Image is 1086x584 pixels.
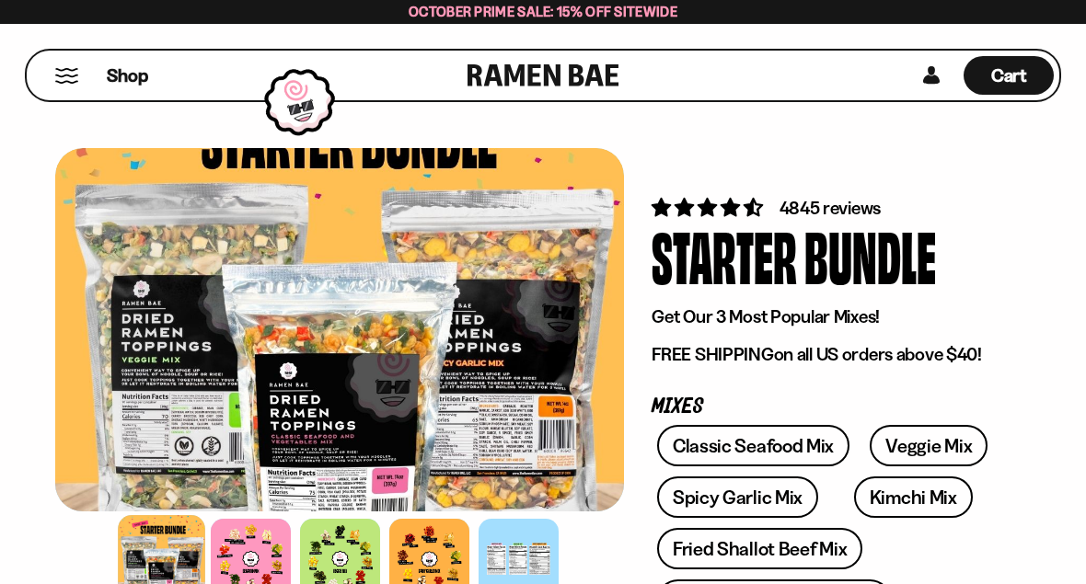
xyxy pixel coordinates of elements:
div: Cart [964,51,1054,100]
span: Cart [991,64,1027,86]
a: Shop [107,56,148,95]
p: on all US orders above $40! [652,343,1003,366]
p: Mixes [652,398,1003,416]
a: Spicy Garlic Mix [657,476,818,518]
a: Classic Seafood Mix [657,425,849,466]
span: October Prime Sale: 15% off Sitewide [409,3,677,20]
p: Get Our 3 Most Popular Mixes! [652,305,1003,328]
a: Veggie Mix [870,425,988,466]
button: Mobile Menu Trigger [54,68,79,84]
strong: FREE SHIPPING [652,343,773,365]
span: Shop [107,63,148,88]
a: Kimchi Mix [854,476,973,518]
div: Bundle [804,221,936,290]
span: 4.71 stars [652,196,767,219]
div: Starter [652,221,797,290]
span: 4845 reviews [780,197,882,219]
a: Fried Shallot Beef Mix [657,528,862,569]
